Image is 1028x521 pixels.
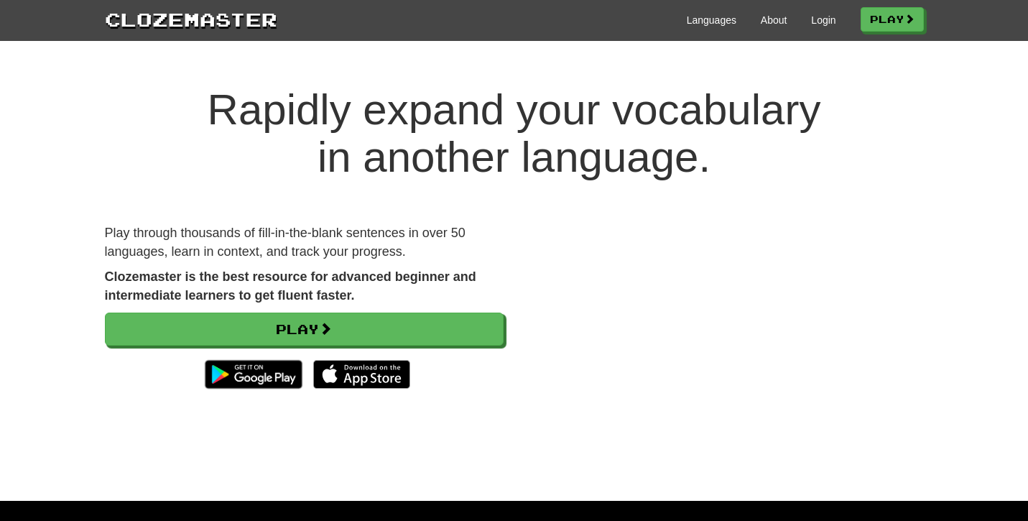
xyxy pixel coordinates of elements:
a: Play [861,7,924,32]
a: Play [105,313,504,346]
a: Login [811,13,835,27]
a: Clozemaster [105,6,277,32]
p: Play through thousands of fill-in-the-blank sentences in over 50 languages, learn in context, and... [105,224,504,261]
a: Languages [687,13,736,27]
a: About [761,13,787,27]
strong: Clozemaster is the best resource for advanced beginner and intermediate learners to get fluent fa... [105,269,476,303]
img: Get it on Google Play [198,353,309,396]
img: Download_on_the_App_Store_Badge_US-UK_135x40-25178aeef6eb6b83b96f5f2d004eda3bffbb37122de64afbaef7... [313,360,410,389]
